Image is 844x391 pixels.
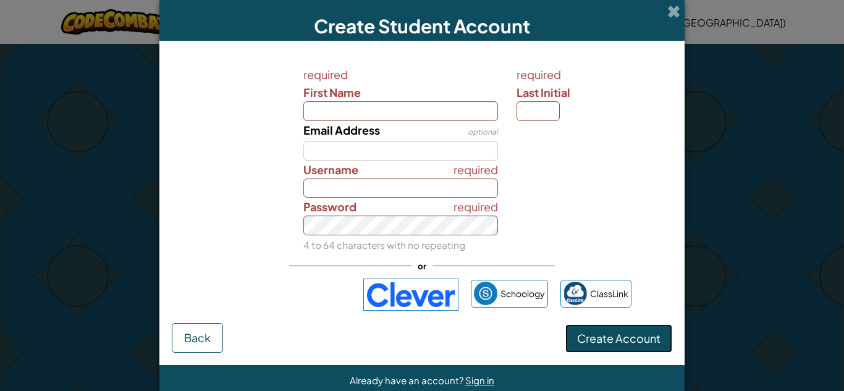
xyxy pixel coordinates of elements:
button: Create Account [565,324,672,353]
span: required [454,198,498,216]
span: Back [184,330,211,345]
span: Create Student Account [314,14,530,38]
span: required [303,65,499,83]
span: required [454,161,498,179]
span: Create Account [577,331,660,345]
span: Last Initial [517,85,570,99]
span: ClassLink [590,285,628,303]
img: clever-logo-blue.png [363,279,458,311]
span: Password [303,200,357,214]
iframe: Sign in with Google Button [207,281,357,308]
a: Sign in [465,374,494,386]
span: Username [303,162,358,177]
span: optional [468,127,498,137]
img: schoology.png [474,282,497,305]
small: 4 to 64 characters with no repeating [303,239,465,251]
img: classlink-logo-small.png [563,282,587,305]
span: Schoology [500,285,545,303]
span: Email Address [303,123,380,137]
button: Back [172,323,223,353]
span: First Name [303,85,361,99]
span: required [517,65,669,83]
span: or [411,257,433,275]
span: Already have an account? [350,374,465,386]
